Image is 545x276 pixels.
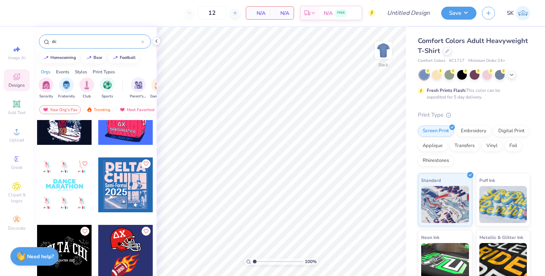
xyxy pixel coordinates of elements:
button: filter button [39,77,53,99]
div: Your Org's Fav [39,105,81,114]
div: filter for Game Day [150,77,167,99]
span: Minimum Order: 24 + [468,58,505,64]
img: Club Image [83,81,91,89]
button: homecoming [39,52,79,63]
img: Game Day Image [155,81,163,89]
img: Shayla Knapp [516,6,530,20]
img: most_fav.gif [43,107,49,112]
span: Clipart & logos [4,192,30,204]
span: Greek [11,164,23,170]
span: FREE [337,10,345,16]
span: 100 % [305,258,317,265]
img: Back [376,43,391,58]
span: Standard [421,176,441,184]
div: Screen Print [418,126,454,137]
div: filter for Sports [100,77,115,99]
div: Print Type [418,111,530,119]
button: filter button [130,77,147,99]
div: This color can be expedited for 5 day delivery. [427,87,518,100]
div: Print Types [93,69,115,75]
span: N/A [274,9,289,17]
span: Game Day [150,94,167,99]
button: Like [142,159,151,168]
button: Like [142,227,151,236]
button: bear [82,52,106,63]
div: filter for Fraternity [58,77,75,99]
button: filter button [58,77,75,99]
div: Transfers [450,140,479,152]
img: most_fav.gif [119,107,125,112]
img: Puff Ink [479,186,527,223]
div: Back [379,61,388,68]
div: football [120,56,136,60]
span: SK [507,9,514,17]
div: bear [93,56,102,60]
img: Sorority Image [42,81,50,89]
input: Untitled Design [381,6,436,20]
div: Digital Print [493,126,529,137]
div: Applique [418,140,447,152]
span: N/A [251,9,265,17]
input: Try "Alpha" [51,38,141,45]
img: Fraternity Image [62,81,70,89]
img: trending.gif [86,107,92,112]
button: football [108,52,139,63]
span: Comfort Colors [418,58,445,64]
img: trend_line.gif [86,56,92,60]
img: Standard [421,186,469,223]
span: Image AI [8,55,26,61]
span: Comfort Colors Adult Heavyweight T-Shirt [418,36,528,55]
img: Parent's Weekend Image [134,81,143,89]
div: filter for Club [79,77,94,99]
span: Designs [9,82,25,88]
button: Save [441,7,476,20]
img: trend_line.gif [112,56,118,60]
span: Add Text [8,110,26,116]
span: Sports [102,94,113,99]
div: Orgs [41,69,50,75]
div: Foil [505,140,522,152]
img: Sports Image [103,81,112,89]
span: Fraternity [58,94,75,99]
button: filter button [79,77,94,99]
span: Upload [9,137,24,143]
span: # C1717 [449,58,465,64]
div: Most Favorited [116,105,158,114]
div: Embroidery [456,126,491,137]
a: SK [507,6,530,20]
div: Events [56,69,69,75]
div: filter for Parent's Weekend [130,77,147,99]
span: Club [83,94,91,99]
div: Trending [83,105,114,114]
strong: Fresh Prints Flash: [427,87,466,93]
div: Vinyl [482,140,502,152]
span: Sorority [39,94,53,99]
button: filter button [100,77,115,99]
span: Puff Ink [479,176,495,184]
div: homecoming [50,56,76,60]
input: – – [198,6,227,20]
div: filter for Sorority [39,77,53,99]
div: Styles [75,69,87,75]
button: Like [80,159,89,168]
div: Rhinestones [418,155,454,166]
img: trend_line.gif [43,56,49,60]
button: filter button [150,77,167,99]
span: N/A [324,9,333,17]
span: Metallic & Glitter Ink [479,233,523,241]
button: Like [80,227,89,236]
strong: Need help? [27,253,54,260]
span: Decorate [8,225,26,231]
span: Neon Ink [421,233,439,241]
span: Parent's Weekend [130,94,147,99]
